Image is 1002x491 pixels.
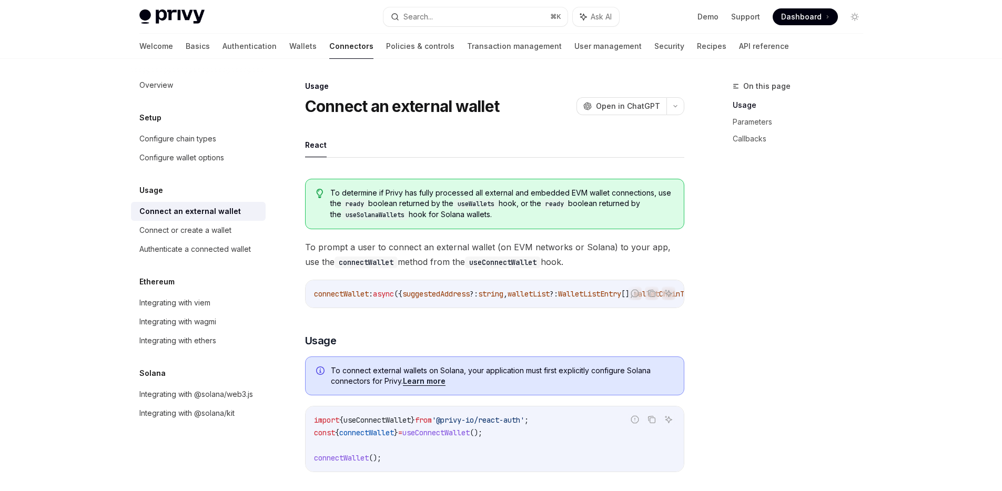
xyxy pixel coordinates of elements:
a: Dashboard [773,8,838,25]
span: useConnectWallet [343,415,411,425]
div: Connect an external wallet [139,205,241,218]
h1: Connect an external wallet [305,97,500,116]
span: } [394,428,398,437]
div: Configure wallet options [139,151,224,164]
div: Integrating with @solana/kit [139,407,235,420]
a: API reference [739,34,789,59]
span: To prompt a user to connect an external wallet (on EVM networks or Solana) to your app, use the m... [305,240,684,269]
span: const [314,428,335,437]
button: Report incorrect code [628,413,642,426]
div: Configure chain types [139,132,216,145]
button: React [305,132,327,157]
span: : [369,289,373,299]
h5: Usage [139,184,163,197]
a: Integrating with @solana/kit [131,404,266,423]
button: Open in ChatGPT [576,97,666,115]
span: (); [470,428,482,437]
span: { [339,415,343,425]
a: Overview [131,76,266,95]
span: useConnectWallet [402,428,470,437]
div: Integrating with ethers [139,334,216,347]
h5: Solana [139,367,166,380]
span: string [478,289,503,299]
span: import [314,415,339,425]
a: Configure wallet options [131,148,266,167]
a: Parameters [733,114,872,130]
a: Security [654,34,684,59]
code: useSolanaWallets [341,210,409,220]
button: Report incorrect code [628,287,642,300]
a: Basics [186,34,210,59]
button: Copy the contents from the code block [645,287,659,300]
span: [], [621,289,634,299]
a: Authentication [222,34,277,59]
code: useWallets [453,199,499,209]
button: Ask AI [573,7,619,26]
div: Authenticate a connected wallet [139,243,251,255]
a: Welcome [139,34,173,59]
span: connectWallet [339,428,394,437]
button: Ask AI [662,287,675,300]
div: Integrating with viem [139,296,210,309]
span: connectWallet [314,453,369,463]
span: On this page [743,80,791,93]
h5: Setup [139,111,161,124]
a: Callbacks [733,130,872,147]
button: Copy the contents from the code block [645,413,659,426]
span: ?: [470,289,478,299]
a: User management [574,34,642,59]
code: ready [541,199,568,209]
span: Usage [305,333,337,348]
div: Connect or create a wallet [139,224,231,237]
code: connectWallet [335,257,398,268]
span: Ask AI [591,12,612,22]
span: { [335,428,339,437]
button: Search...⌘K [383,7,568,26]
span: connectWallet [314,289,369,299]
code: useConnectWallet [465,257,541,268]
span: Open in ChatGPT [596,101,660,111]
span: WalletListEntry [558,289,621,299]
span: async [373,289,394,299]
span: suggestedAddress [402,289,470,299]
span: from [415,415,432,425]
a: Learn more [403,376,446,386]
button: Toggle dark mode [846,8,863,25]
a: Connect or create a wallet [131,221,266,240]
a: Authenticate a connected wallet [131,240,266,259]
a: Integrating with viem [131,293,266,312]
span: Dashboard [781,12,822,22]
span: (); [369,453,381,463]
a: Integrating with ethers [131,331,266,350]
a: Configure chain types [131,129,266,148]
a: Support [731,12,760,22]
a: Integrating with @solana/web3.js [131,385,266,404]
span: ⌘ K [550,13,561,21]
div: Search... [403,11,433,23]
span: = [398,428,402,437]
a: Integrating with wagmi [131,312,266,331]
code: ready [341,199,368,209]
svg: Tip [316,189,323,198]
button: Ask AI [662,413,675,426]
a: Demo [697,12,718,22]
span: ({ [394,289,402,299]
a: Recipes [697,34,726,59]
svg: Info [316,366,327,377]
div: Overview [139,79,173,91]
span: , [503,289,508,299]
div: Integrating with wagmi [139,315,216,328]
img: light logo [139,9,205,24]
a: Usage [733,97,872,114]
span: } [411,415,415,425]
a: Transaction management [467,34,562,59]
span: '@privy-io/react-auth' [432,415,524,425]
span: To connect external wallets on Solana, your application must first explicitly configure Solana co... [331,365,673,386]
span: ?: [550,289,558,299]
a: Wallets [289,34,317,59]
a: Connectors [329,34,373,59]
div: Integrating with @solana/web3.js [139,388,253,401]
h5: Ethereum [139,275,175,288]
span: walletList [508,289,550,299]
span: ; [524,415,529,425]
